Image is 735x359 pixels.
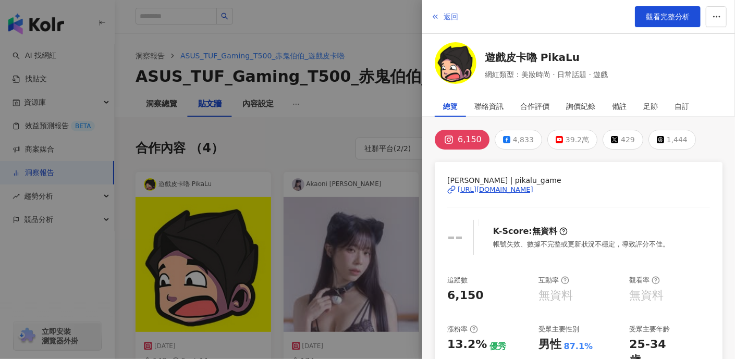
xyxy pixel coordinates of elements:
div: 聯絡資訊 [474,96,504,117]
div: 1,444 [667,132,688,147]
div: 足跡 [643,96,658,117]
div: 漲粉率 [447,325,478,334]
div: 6,150 [447,288,484,304]
a: KOL Avatar [435,42,476,88]
button: 4,833 [495,130,542,150]
button: 1,444 [648,130,696,150]
div: 87.1% [564,341,593,352]
div: -- [447,222,463,252]
button: 429 [603,130,643,150]
div: 合作評價 [520,96,549,117]
button: 39.2萬 [547,130,597,150]
span: 網紅類型：美妝時尚 · 日常話題 · 遊戲 [485,69,608,80]
button: 返回 [431,6,459,27]
div: 無資料 [532,226,557,237]
div: 39.2萬 [566,132,589,147]
div: 追蹤數 [447,276,468,285]
div: 13.2% [447,337,487,353]
div: 受眾主要年齡 [629,325,670,334]
div: 優秀 [489,341,506,352]
div: 帳號失效、數據不完整或更新狀況不穩定，導致評分不佳。 [493,240,669,249]
div: 6,150 [458,132,482,147]
div: K-Score : [493,226,568,237]
div: 無資料 [629,288,664,304]
div: 受眾主要性別 [538,325,579,334]
img: KOL Avatar [435,42,476,84]
div: 4,833 [513,132,534,147]
div: 互動率 [538,276,569,285]
div: [URL][DOMAIN_NAME] [458,185,533,194]
div: 觀看率 [629,276,660,285]
div: 詢價紀錄 [566,96,595,117]
div: 無資料 [538,288,573,304]
div: 備註 [612,96,627,117]
span: 觀看完整分析 [646,13,690,21]
span: 返回 [444,13,458,21]
a: 觀看完整分析 [635,6,701,27]
div: 429 [621,132,635,147]
a: 遊戲皮卡嚕 PikaLu [485,50,608,65]
a: [URL][DOMAIN_NAME] [447,185,710,194]
span: [PERSON_NAME] | pikalu_game [447,175,710,186]
div: 總覽 [443,96,458,117]
div: 自訂 [675,96,689,117]
div: 男性 [538,337,561,353]
button: 6,150 [435,130,489,150]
